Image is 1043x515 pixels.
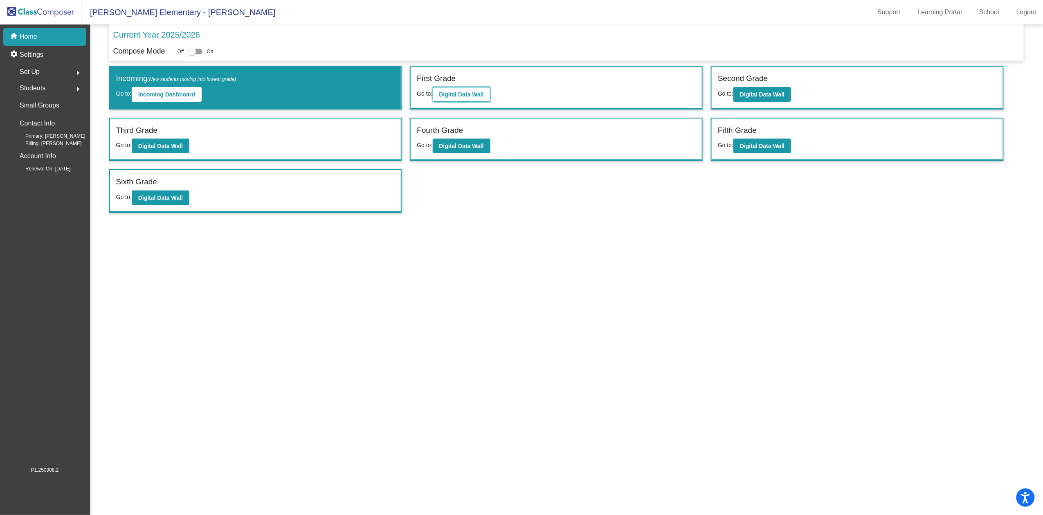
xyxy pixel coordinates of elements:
span: Go to: [116,142,132,148]
button: Digital Data Wall [733,139,791,153]
label: Fifth Grade [718,125,757,137]
span: Students [20,83,45,94]
b: Digital Data Wall [138,143,183,149]
span: Go to: [417,142,432,148]
label: First Grade [417,73,456,85]
a: Support [871,6,907,19]
span: On [207,48,213,55]
a: School [973,6,1006,19]
b: Digital Data Wall [138,195,183,201]
button: Digital Data Wall [132,190,189,205]
mat-icon: home [10,32,20,42]
label: Incoming [116,73,236,85]
p: Small Groups [20,100,59,111]
span: Primary: [PERSON_NAME] [12,132,85,140]
span: Off [178,48,184,55]
p: Contact Info [20,118,55,129]
span: Go to: [116,90,132,97]
span: Renewal On: [DATE] [12,165,70,172]
a: Learning Portal [911,6,969,19]
span: [PERSON_NAME] Elementary - [PERSON_NAME] [82,6,275,19]
p: Settings [20,50,43,60]
mat-icon: settings [10,50,20,60]
p: Home [20,32,37,42]
label: Third Grade [116,125,157,137]
b: Digital Data Wall [439,143,484,149]
label: Sixth Grade [116,176,157,188]
span: Go to: [718,142,733,148]
label: Fourth Grade [417,125,463,137]
button: Incoming Dashboard [132,87,202,102]
span: (New students moving into lowest grade) [148,76,236,82]
b: Incoming Dashboard [138,91,195,98]
span: Set Up [20,66,40,78]
label: Second Grade [718,73,768,85]
b: Digital Data Wall [740,91,784,98]
mat-icon: arrow_right [73,84,83,94]
p: Current Year 2025/2026 [113,29,200,41]
b: Digital Data Wall [740,143,784,149]
span: Billing: [PERSON_NAME] [12,140,81,147]
span: Go to: [718,90,733,97]
b: Digital Data Wall [439,91,484,98]
p: Account Info [20,150,56,162]
mat-icon: arrow_right [73,68,83,78]
span: Go to: [417,90,432,97]
p: Compose Mode [113,46,165,57]
button: Digital Data Wall [433,87,490,102]
button: Digital Data Wall [433,139,490,153]
button: Digital Data Wall [733,87,791,102]
span: Go to: [116,194,132,200]
button: Digital Data Wall [132,139,189,153]
a: Logout [1010,6,1043,19]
